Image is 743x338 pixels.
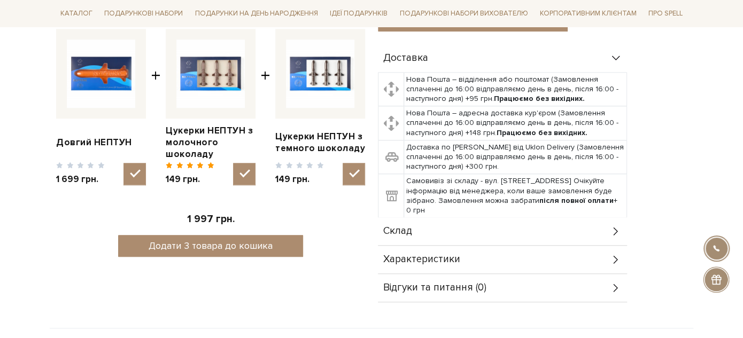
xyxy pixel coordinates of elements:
a: Цукерки НЕПТУН з молочного шоколаду [166,125,256,160]
a: Подарункові набори [100,5,187,22]
b: після повної оплати [539,196,614,205]
img: Довгий НЕПТУН [67,40,135,108]
td: Самовивіз зі складу - вул. [STREET_ADDRESS] Очікуйте інформацію від менеджера, коли ваше замовлен... [404,174,627,218]
span: 1 997 грн. [187,213,235,225]
a: Цукерки НЕПТУН з темного шоколаду [275,131,365,154]
img: Цукерки НЕПТУН з темного шоколаду [286,40,354,108]
a: Корпоративним клієнтам [536,4,641,22]
a: Подарункові набори вихователю [395,4,532,22]
img: Цукерки НЕПТУН з молочного шоколаду [176,40,245,108]
a: Подарунки на День народження [191,5,322,22]
span: + [151,29,160,185]
td: Нова Пошта – адресна доставка кур'єром (Замовлення сплаченні до 16:00 відправляємо день в день, п... [404,106,627,140]
td: Доставка по [PERSON_NAME] від Uklon Delivery (Замовлення сплаченні до 16:00 відправляємо день в д... [404,140,627,174]
span: Відгуки та питання (0) [383,283,486,293]
b: Працюємо без вихідних. [497,128,587,137]
b: Працюємо без вихідних. [494,94,585,103]
a: Про Spell [644,5,687,22]
a: Довгий НЕПТУН [56,137,146,148]
span: + [261,29,270,185]
span: Склад [383,226,412,236]
td: Нова Пошта – відділення або поштомат (Замовлення сплаченні до 16:00 відправляємо день в день, піс... [404,72,627,106]
span: 149 грн. [166,174,214,185]
span: Доставка [383,53,428,63]
a: Каталог [56,5,97,22]
span: 149 грн. [275,174,324,185]
span: Характеристики [383,255,460,264]
span: 1 699 грн. [56,174,105,185]
button: Додати 3 товара до кошика [118,235,304,257]
a: Ідеї подарунків [326,5,392,22]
